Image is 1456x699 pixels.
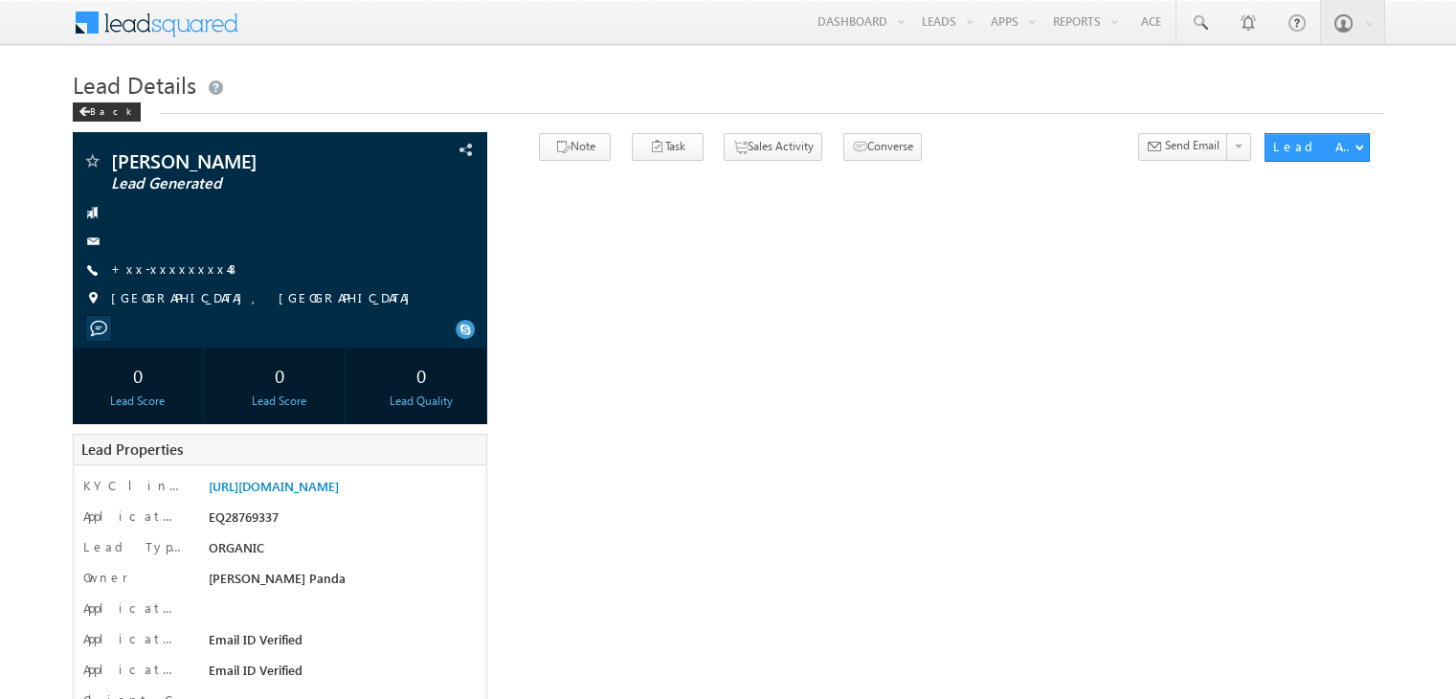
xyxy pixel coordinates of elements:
[219,357,340,393] div: 0
[1273,138,1355,155] div: Lead Actions
[1265,133,1370,162] button: Lead Actions
[83,507,183,525] label: Application Number
[83,569,128,586] label: Owner
[361,357,482,393] div: 0
[73,101,150,118] a: Back
[83,599,183,617] label: Application Status
[724,133,822,161] button: Sales Activity
[1165,137,1220,154] span: Send Email
[83,538,183,555] label: Lead Type
[1138,133,1228,161] button: Send Email
[539,133,611,161] button: Note
[632,133,704,161] button: Task
[209,478,339,494] a: [URL][DOMAIN_NAME]
[204,538,471,565] div: ORGANIC
[111,289,419,308] span: [GEOGRAPHIC_DATA], [GEOGRAPHIC_DATA]
[204,630,471,657] div: Email ID Verified
[83,477,183,494] label: KYC link 2_0
[111,151,368,170] span: [PERSON_NAME]
[83,630,183,647] label: Application Status New
[219,393,340,410] div: Lead Score
[81,440,183,459] span: Lead Properties
[78,357,198,393] div: 0
[73,69,196,100] span: Lead Details
[83,661,183,678] label: Application Status First time Drop Off
[361,393,482,410] div: Lead Quality
[209,570,346,586] span: [PERSON_NAME] Panda
[204,507,471,534] div: EQ28769337
[111,260,240,277] a: +xx-xxxxxxxx48
[111,174,368,193] span: Lead Generated
[78,393,198,410] div: Lead Score
[204,661,471,688] div: Email ID Verified
[73,102,141,122] div: Back
[843,133,922,161] button: Converse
